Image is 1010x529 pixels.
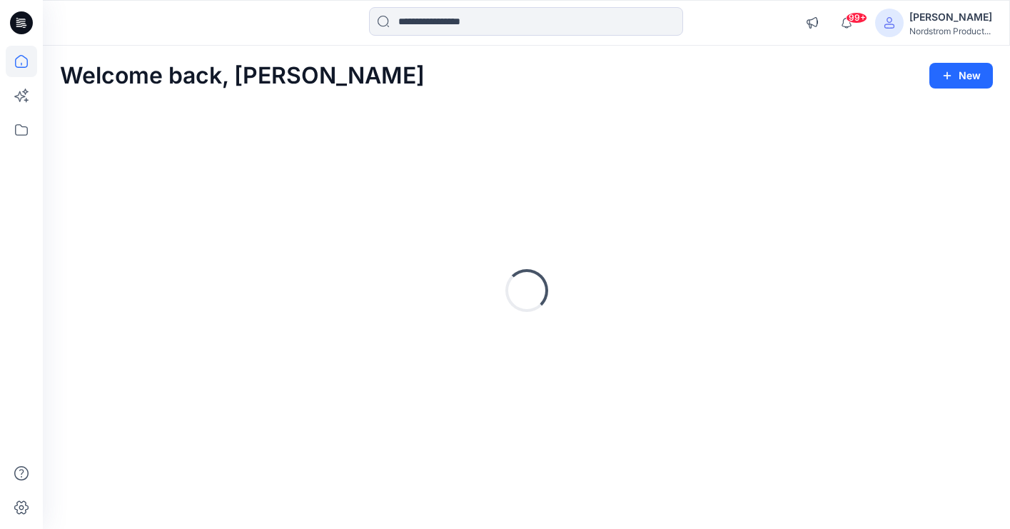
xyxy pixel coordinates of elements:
[909,26,992,36] div: Nordstrom Product...
[846,12,867,24] span: 99+
[909,9,992,26] div: [PERSON_NAME]
[884,17,895,29] svg: avatar
[60,63,425,89] h2: Welcome back, [PERSON_NAME]
[929,63,993,89] button: New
